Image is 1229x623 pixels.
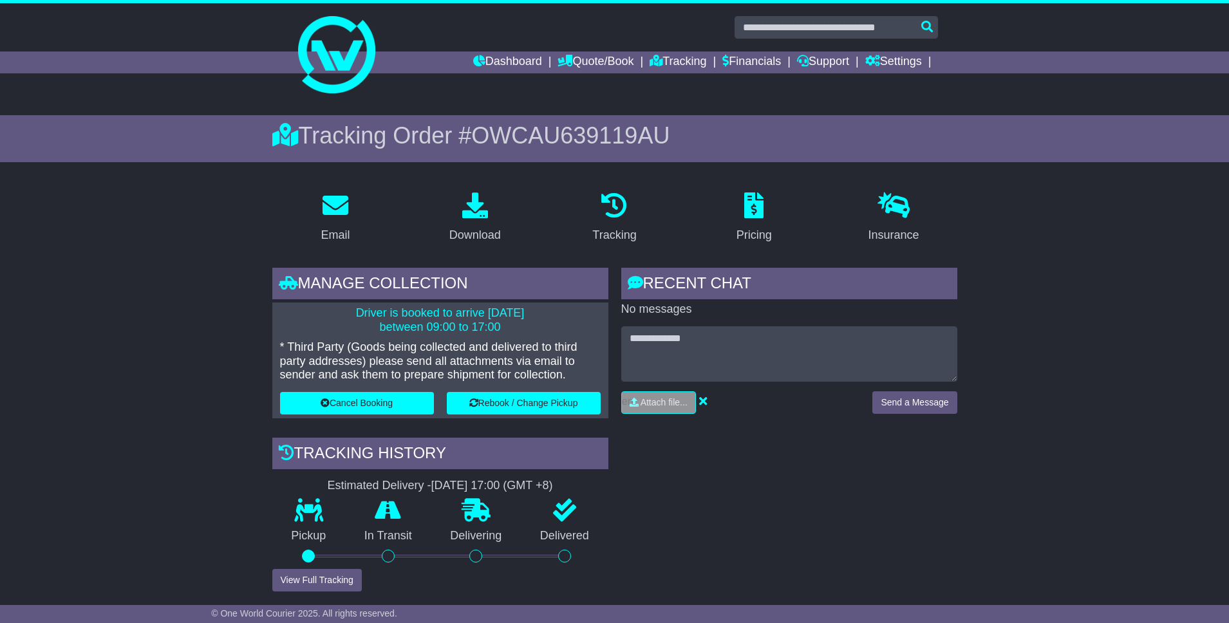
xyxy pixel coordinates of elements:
button: Rebook / Change Pickup [447,392,601,414]
span: OWCAU639119AU [471,122,670,149]
a: Quote/Book [558,51,633,73]
a: Email [312,188,358,248]
p: Pickup [272,529,346,543]
p: Driver is booked to arrive [DATE] between 09:00 to 17:00 [280,306,601,334]
p: Delivered [521,529,608,543]
a: Pricing [728,188,780,248]
a: Insurance [860,188,928,248]
div: Email [321,227,350,244]
div: RECENT CHAT [621,268,957,302]
p: * Third Party (Goods being collected and delivered to third party addresses) please send all atta... [280,340,601,382]
div: Manage collection [272,268,608,302]
a: Support [797,51,849,73]
p: No messages [621,302,957,317]
a: Tracking [650,51,706,73]
a: Dashboard [473,51,542,73]
div: Pricing [736,227,772,244]
div: Tracking Order # [272,122,957,149]
button: View Full Tracking [272,569,362,591]
button: Cancel Booking [280,392,434,414]
span: © One World Courier 2025. All rights reserved. [211,608,397,618]
p: Delivering [431,529,521,543]
a: Financials [722,51,781,73]
p: In Transit [345,529,431,543]
a: Tracking [584,188,644,248]
div: Download [449,227,501,244]
div: [DATE] 17:00 (GMT +8) [431,479,553,493]
div: Estimated Delivery - [272,479,608,493]
div: Tracking history [272,438,608,472]
a: Download [441,188,509,248]
button: Send a Message [872,391,957,414]
a: Settings [865,51,922,73]
div: Insurance [868,227,919,244]
div: Tracking [592,227,636,244]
